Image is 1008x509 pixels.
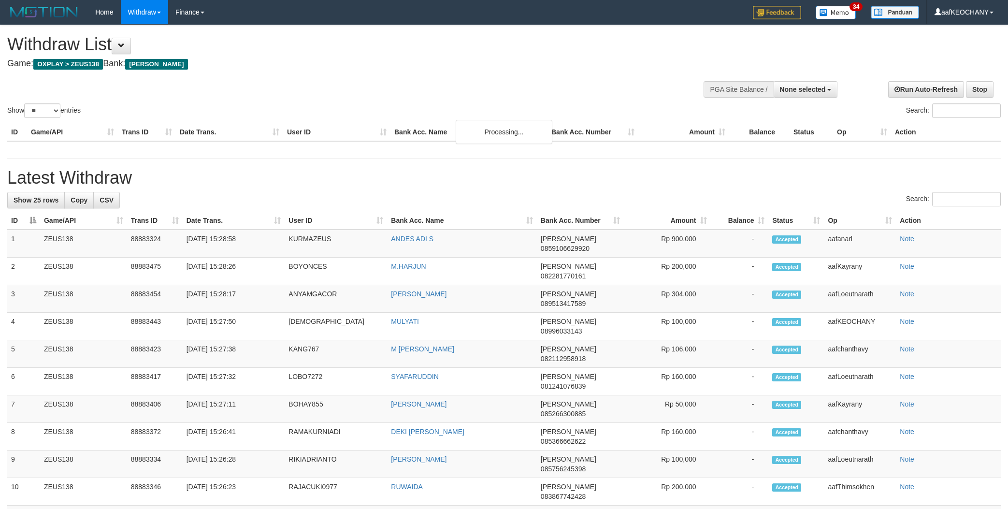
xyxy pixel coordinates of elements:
[40,340,127,368] td: ZEUS138
[183,451,285,478] td: [DATE] 15:26:28
[7,59,662,69] h4: Game: Bank:
[7,451,40,478] td: 9
[183,313,285,340] td: [DATE] 15:27:50
[906,103,1001,118] label: Search:
[391,483,423,491] a: RUWAIDA
[7,258,40,285] td: 2
[780,86,826,93] span: None selected
[772,263,801,271] span: Accepted
[7,123,27,141] th: ID
[176,123,283,141] th: Date Trans.
[7,35,662,54] h1: Withdraw List
[824,340,896,368] td: aafchanthavy
[541,455,596,463] span: [PERSON_NAME]
[40,368,127,395] td: ZEUS138
[183,423,285,451] td: [DATE] 15:26:41
[900,483,914,491] a: Note
[183,368,285,395] td: [DATE] 15:27:32
[40,285,127,313] td: ZEUS138
[71,196,87,204] span: Copy
[900,318,914,325] a: Note
[7,285,40,313] td: 3
[900,290,914,298] a: Note
[283,123,390,141] th: User ID
[285,478,387,506] td: RAJACUKI0977
[729,123,790,141] th: Balance
[7,368,40,395] td: 6
[127,395,183,423] td: 88883406
[7,423,40,451] td: 8
[624,340,711,368] td: Rp 106,000
[40,258,127,285] td: ZEUS138
[127,230,183,258] td: 88883324
[7,478,40,506] td: 10
[541,327,582,335] span: Copy 08996033143 to clipboard
[391,455,446,463] a: [PERSON_NAME]
[871,6,919,19] img: panduan.png
[127,368,183,395] td: 88883417
[541,345,596,353] span: [PERSON_NAME]
[768,212,824,230] th: Status: activate to sort column ascending
[40,212,127,230] th: Game/API: activate to sort column ascending
[390,123,547,141] th: Bank Acc. Name
[541,493,586,500] span: Copy 083867742428 to clipboard
[33,59,103,70] span: OXPLAY > ZEUS138
[711,423,769,451] td: -
[7,230,40,258] td: 1
[285,285,387,313] td: ANYAMGACOR
[824,230,896,258] td: aafanarl
[127,313,183,340] td: 88883443
[711,212,769,230] th: Balance: activate to sort column ascending
[7,313,40,340] td: 4
[772,401,801,409] span: Accepted
[541,483,596,491] span: [PERSON_NAME]
[772,428,801,436] span: Accepted
[183,258,285,285] td: [DATE] 15:28:26
[824,258,896,285] td: aafKayrany
[541,410,586,418] span: Copy 085266300885 to clipboard
[541,428,596,436] span: [PERSON_NAME]
[888,81,964,98] a: Run Auto-Refresh
[624,230,711,258] td: Rp 900,000
[285,423,387,451] td: RAMAKURNIADI
[772,235,801,244] span: Accepted
[932,103,1001,118] input: Search:
[537,212,624,230] th: Bank Acc. Number: activate to sort column ascending
[824,368,896,395] td: aafLoeutnarath
[127,340,183,368] td: 88883423
[816,6,856,19] img: Button%20Memo.svg
[14,196,58,204] span: Show 25 rows
[624,451,711,478] td: Rp 100,000
[64,192,94,208] a: Copy
[40,423,127,451] td: ZEUS138
[900,373,914,380] a: Note
[824,451,896,478] td: aafLoeutnarath
[7,168,1001,188] h1: Latest Withdraw
[541,272,586,280] span: Copy 082281770161 to clipboard
[40,313,127,340] td: ZEUS138
[772,318,801,326] span: Accepted
[387,212,537,230] th: Bank Acc. Name: activate to sort column ascending
[541,400,596,408] span: [PERSON_NAME]
[711,395,769,423] td: -
[100,196,114,204] span: CSV
[285,395,387,423] td: BOHAY855
[774,81,838,98] button: None selected
[285,340,387,368] td: KANG767
[638,123,729,141] th: Amount
[711,451,769,478] td: -
[704,81,773,98] div: PGA Site Balance /
[127,478,183,506] td: 88883346
[541,262,596,270] span: [PERSON_NAME]
[183,212,285,230] th: Date Trans.: activate to sort column ascending
[391,318,419,325] a: MULYATI
[906,192,1001,206] label: Search:
[624,395,711,423] td: Rp 50,000
[541,465,586,473] span: Copy 085756245398 to clipboard
[541,382,586,390] span: Copy 081241076839 to clipboard
[541,245,590,252] span: Copy 0859106629920 to clipboard
[833,123,891,141] th: Op
[966,81,994,98] a: Stop
[456,120,552,144] div: Processing...
[183,230,285,258] td: [DATE] 15:28:58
